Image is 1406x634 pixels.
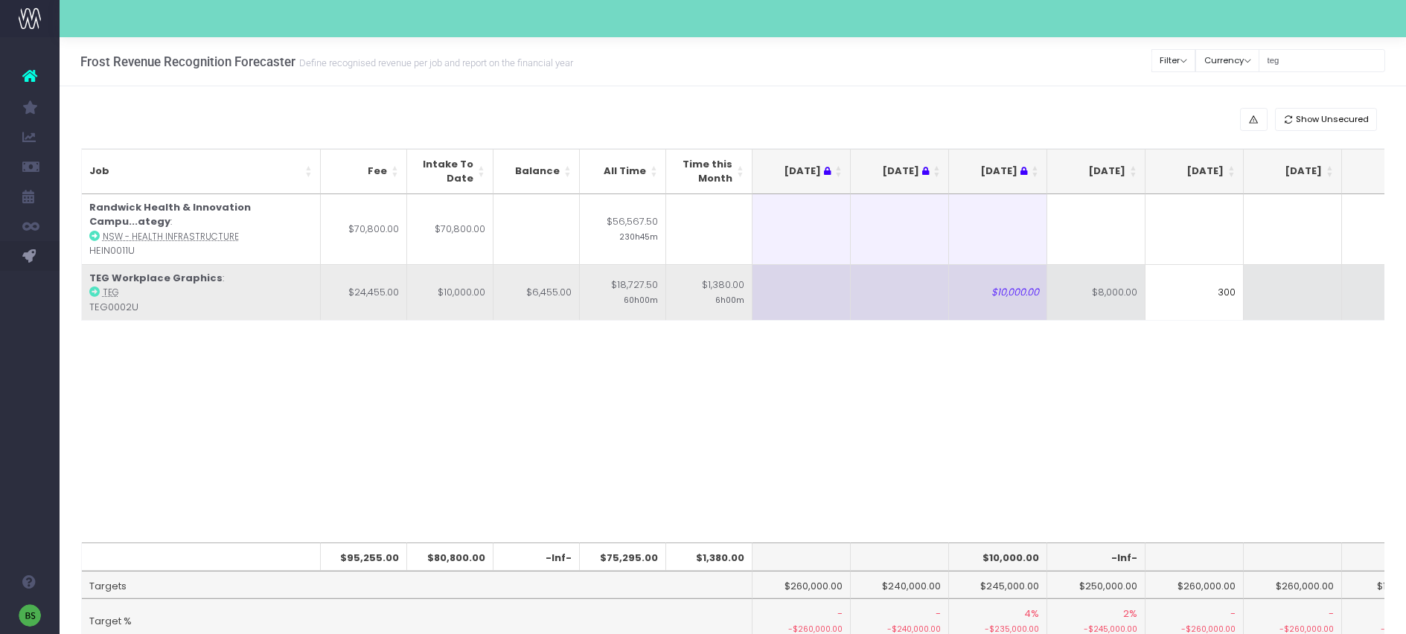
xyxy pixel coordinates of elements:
button: Currency [1195,49,1259,72]
th: Balance: activate to sort column ascending [493,149,580,194]
td: $24,455.00 [321,264,407,321]
td: $260,000.00 [1145,571,1244,599]
button: Show Unsecured [1275,108,1378,131]
abbr: TEG [103,286,119,298]
td: $70,800.00 [321,194,407,264]
img: images/default_profile_image.png [19,604,41,627]
td: : HEIN0011U [82,194,321,264]
th: $80,800.00 [407,542,493,571]
abbr: NSW - Health Infrastructure [103,231,239,243]
small: 230h45m [619,229,658,243]
th: Nov 25: activate to sort column ascending [1244,149,1342,194]
span: Show Unsecured [1296,113,1369,126]
th: All Time: activate to sort column ascending [580,149,666,194]
th: Job: activate to sort column ascending [82,149,321,194]
span: 4% [1024,606,1039,621]
th: Oct 25: activate to sort column ascending [1145,149,1244,194]
td: $245,000.00 [949,571,1047,599]
strong: TEG Workplace Graphics [89,271,223,285]
td: Targets [82,571,752,599]
td: $10,000.00 [949,264,1047,321]
td: : TEG0002U [82,264,321,321]
td: $10,000.00 [407,264,493,321]
th: $95,255.00 [321,542,407,571]
td: $56,567.50 [580,194,666,264]
th: $75,295.00 [580,542,666,571]
th: Jun 25 : activate to sort column ascending [752,149,851,194]
button: Filter [1151,49,1196,72]
th: -Inf- [493,542,580,571]
td: $260,000.00 [1244,571,1342,599]
th: Fee: activate to sort column ascending [321,149,407,194]
h3: Frost Revenue Recognition Forecaster [80,54,573,69]
td: $70,800.00 [407,194,493,264]
td: $8,000.00 [1047,264,1145,321]
span: - [837,606,843,621]
small: 6h00m [715,292,744,306]
small: Define recognised revenue per job and report on the financial year [295,54,573,69]
span: - [1329,606,1334,621]
span: - [1230,606,1236,621]
span: - [936,606,941,621]
span: 2% [1123,606,1137,621]
th: -Inf- [1047,542,1145,571]
input: Search... [1259,49,1385,72]
th: Intake To Date: activate to sort column ascending [407,149,493,194]
td: $18,727.50 [580,264,666,321]
th: Aug 25 : activate to sort column ascending [949,149,1047,194]
td: $6,455.00 [493,264,580,321]
small: 60h00m [624,292,658,306]
th: Sep 25: activate to sort column ascending [1047,149,1145,194]
td: $1,380.00 [666,264,752,321]
td: $250,000.00 [1047,571,1145,599]
th: $10,000.00 [949,542,1047,571]
th: Time this Month: activate to sort column ascending [666,149,752,194]
th: Jul 25 : activate to sort column ascending [851,149,949,194]
td: $260,000.00 [752,571,851,599]
strong: Randwick Health & Innovation Campu...ategy [89,200,251,229]
th: $1,380.00 [666,542,752,571]
td: $240,000.00 [851,571,949,599]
